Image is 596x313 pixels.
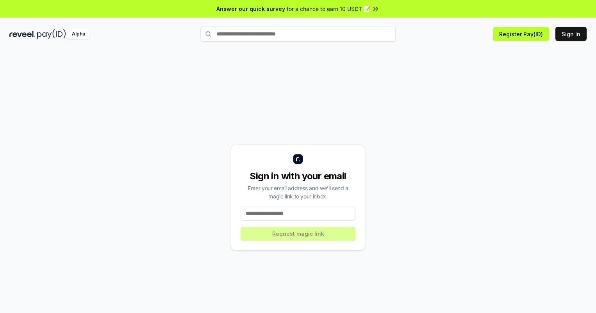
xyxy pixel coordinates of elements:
div: Sign in with your email [241,170,355,182]
img: logo_small [293,154,303,164]
span: Answer our quick survey [216,5,285,13]
div: Enter your email address and we’ll send a magic link to your inbox. [241,184,355,200]
button: Register Pay(ID) [493,27,549,41]
img: pay_id [37,29,66,39]
span: for a chance to earn 10 USDT 📝 [287,5,370,13]
button: Sign In [555,27,587,41]
div: Alpha [68,29,89,39]
img: reveel_dark [9,29,36,39]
